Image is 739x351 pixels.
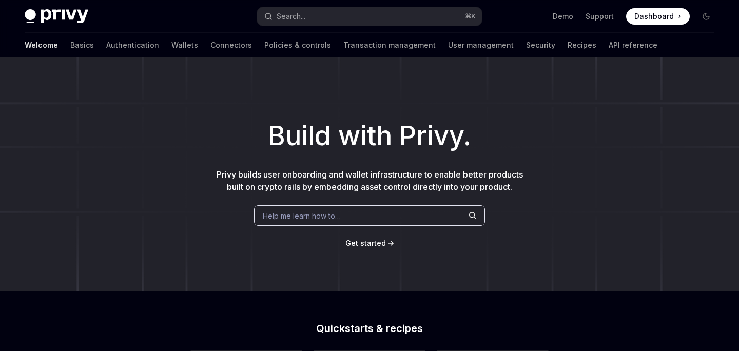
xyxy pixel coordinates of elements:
[526,33,555,57] a: Security
[16,116,723,156] h1: Build with Privy.
[171,33,198,57] a: Wallets
[345,238,386,248] a: Get started
[25,9,88,24] img: dark logo
[553,11,573,22] a: Demo
[345,239,386,247] span: Get started
[210,33,252,57] a: Connectors
[70,33,94,57] a: Basics
[634,11,674,22] span: Dashboard
[465,12,476,21] span: ⌘ K
[343,33,436,57] a: Transaction management
[264,33,331,57] a: Policies & controls
[25,33,58,57] a: Welcome
[626,8,690,25] a: Dashboard
[106,33,159,57] a: Authentication
[189,323,550,334] h2: Quickstarts & recipes
[257,7,481,26] button: Search...⌘K
[609,33,657,57] a: API reference
[568,33,596,57] a: Recipes
[217,169,523,192] span: Privy builds user onboarding and wallet infrastructure to enable better products built on crypto ...
[586,11,614,22] a: Support
[263,210,341,221] span: Help me learn how to…
[277,10,305,23] div: Search...
[448,33,514,57] a: User management
[698,8,714,25] button: Toggle dark mode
